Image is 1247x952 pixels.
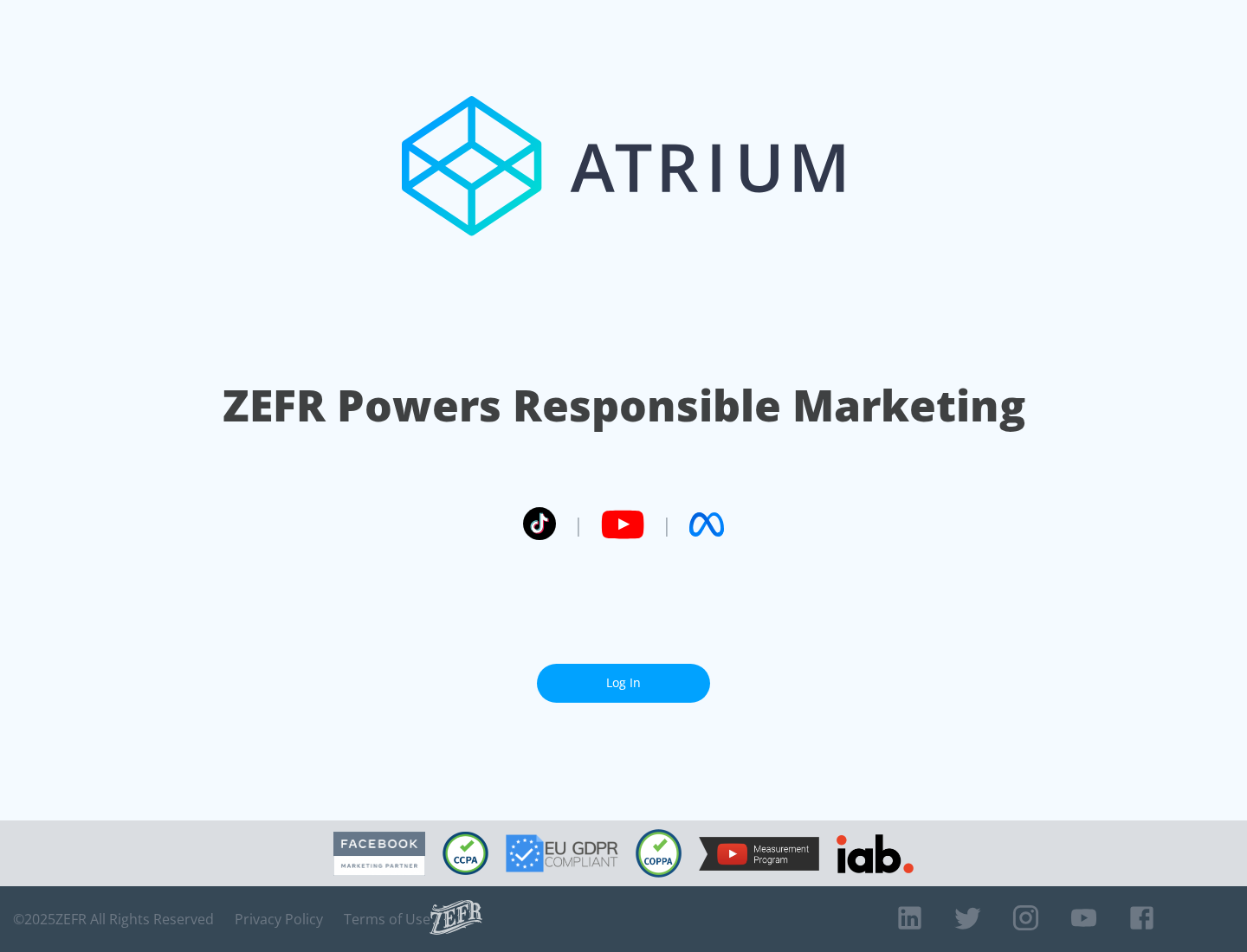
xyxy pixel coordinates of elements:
img: COPPA Compliant [636,829,682,878]
img: IAB [837,834,914,873]
a: Log In [537,664,710,703]
img: Facebook Marketing Partner [333,832,425,876]
span: | [662,511,672,537]
img: CCPA Compliant [443,832,488,875]
h1: ZEFR Powers Responsible Marketing [223,376,1025,435]
span: | [573,511,584,537]
a: Privacy Policy [235,910,323,928]
img: YouTube Measurement Program [699,837,819,871]
a: Terms of Use [344,910,430,928]
span: © 2025 ZEFR All Rights Reserved [13,910,214,928]
img: GDPR Compliant [506,834,618,872]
